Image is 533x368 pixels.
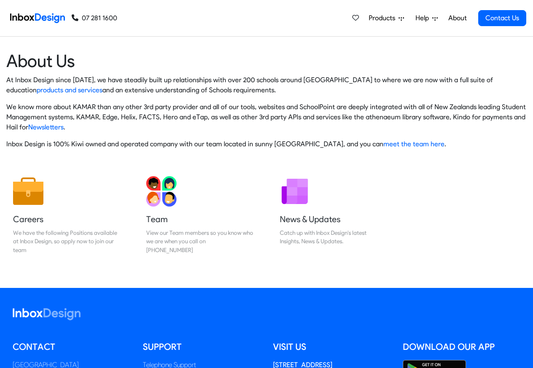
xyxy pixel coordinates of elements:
a: products and services [37,86,102,94]
h5: Careers [13,213,120,225]
a: Products [365,10,407,27]
h5: Team [146,213,253,225]
h5: Support [143,341,260,353]
img: 2022_01_13_icon_team.svg [146,176,177,207]
a: meet the team here [383,140,445,148]
div: Catch up with Inbox Design's latest Insights, News & Updates. [280,228,387,246]
span: Products [369,13,399,23]
img: 2022_01_13_icon_job.svg [13,176,43,207]
h5: Contact [13,341,130,353]
p: We know more about KAMAR than any other 3rd party provider and all of our tools, websites and Sch... [6,102,527,132]
a: Help [412,10,441,27]
heading: About Us [6,50,527,72]
a: Contact Us [478,10,526,26]
img: logo_inboxdesign_white.svg [13,308,80,320]
h5: Download our App [403,341,520,353]
img: 2022_01_12_icon_newsletter.svg [280,176,310,207]
a: Careers We have the following Positions available at Inbox Design, so apply now to join our team [6,169,127,261]
a: About [446,10,469,27]
a: Newsletters [28,123,64,131]
span: Help [415,13,432,23]
h5: News & Updates [280,213,387,225]
a: 07 281 1600 [72,13,117,23]
p: Inbox Design is 100% Kiwi owned and operated company with our team located in sunny [GEOGRAPHIC_D... [6,139,527,149]
div: View our Team members so you know who we are when you call on [PHONE_NUMBER] [146,228,253,254]
a: Team View our Team members so you know who we are when you call on [PHONE_NUMBER] [139,169,260,261]
p: At Inbox Design since [DATE], we have steadily built up relationships with over 200 schools aroun... [6,75,527,95]
h5: Visit us [273,341,391,353]
a: News & Updates Catch up with Inbox Design's latest Insights, News & Updates. [273,169,394,261]
div: We have the following Positions available at Inbox Design, so apply now to join our team [13,228,120,254]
